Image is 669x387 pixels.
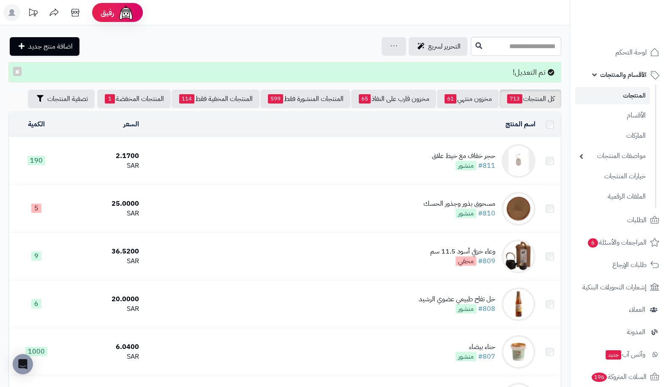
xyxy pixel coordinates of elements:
div: خل تفاح طبيعي عضوي الرشيد [419,294,495,304]
span: طلبات الإرجاع [612,259,647,271]
a: التحرير لسريع [409,37,467,56]
a: الأقسام [575,106,650,125]
div: SAR [67,161,139,171]
img: حجر خفاف مع خيط علاق [502,144,535,178]
img: خل تفاح طبيعي عضوي الرشيد [502,287,535,321]
a: #810 [478,208,495,218]
div: 2.1700 [67,151,139,161]
div: 6.0400 [67,342,139,352]
a: المراجعات والأسئلة6 [575,232,664,253]
div: تم التعديل! [8,62,561,82]
span: 599 [268,94,283,104]
button: × [13,67,22,76]
span: إشعارات التحويلات البنكية [582,281,647,293]
span: مخفي [456,256,476,266]
span: 114 [179,94,194,104]
span: التحرير لسريع [428,41,461,52]
a: المنتجات [575,87,650,104]
div: 20.0000 [67,294,139,304]
span: اضافة منتج جديد [28,41,73,52]
a: المنتجات المخفضة1 [97,90,171,108]
div: حجر خفاف مع خيط علاق [432,151,495,161]
span: 61 [445,94,456,104]
span: رفيق [101,8,114,18]
a: المنتجات المخفية فقط114 [172,90,259,108]
a: مخزون منتهي61 [437,90,499,108]
img: ai-face.png [117,4,134,21]
a: تحديثات المنصة [22,4,44,23]
button: تصفية المنتجات [28,90,95,108]
a: المنتجات المنشورة فقط599 [260,90,350,108]
span: العملاء [629,304,645,316]
div: مسحوق بذور وجذور الحسك [423,199,495,209]
a: #811 [478,161,495,171]
a: اضافة منتج جديد [10,37,79,56]
div: 25.0000 [67,199,139,209]
span: الطلبات [627,214,647,226]
span: منشور [456,209,476,218]
span: لوحة التحكم [615,46,647,58]
span: 1 [105,94,115,104]
span: الأقسام والمنتجات [600,69,647,81]
span: 65 [359,94,371,104]
a: العملاء [575,300,664,320]
a: مخزون قارب على النفاذ65 [351,90,436,108]
span: وآتس آب [605,349,645,360]
a: خيارات المنتجات [575,167,650,185]
div: SAR [67,352,139,362]
span: جديد [606,350,621,360]
span: المدونة [627,326,645,338]
span: منشور [456,161,476,170]
div: 36.5200 [67,247,139,256]
img: حناء بيضاء [502,335,535,369]
span: تصفية المنتجات [47,94,88,104]
a: الماركات [575,127,650,145]
img: مسحوق بذور وجذور الحسك [502,192,535,226]
span: 9 [31,251,41,261]
span: السلات المتروكة [591,371,647,383]
span: منشور [456,304,476,313]
div: SAR [67,209,139,218]
img: وعاء خزفي أسود 11.5 سم [502,240,535,273]
span: 713 [507,94,522,104]
a: لوحة التحكم [575,42,664,63]
a: كل المنتجات713 [500,90,561,108]
a: السلات المتروكة196 [575,367,664,387]
a: السعر [123,119,139,129]
a: الملفات الرقمية [575,188,650,206]
div: وعاء خزفي أسود 11.5 سم [430,247,495,256]
a: مواصفات المنتجات [575,147,650,165]
span: المراجعات والأسئلة [587,237,647,248]
span: 5 [31,204,41,213]
a: وآتس آبجديد [575,344,664,365]
a: اسم المنتج [505,119,535,129]
div: SAR [67,256,139,266]
div: SAR [67,304,139,314]
a: الكمية [28,119,45,129]
a: #808 [478,304,495,314]
a: #809 [478,256,495,266]
a: الطلبات [575,210,664,230]
a: #807 [478,352,495,362]
span: 196 [592,373,607,382]
span: 6 [588,238,598,248]
span: 190 [27,156,45,165]
span: منشور [456,352,476,361]
a: إشعارات التحويلات البنكية [575,277,664,297]
div: حناء بيضاء [456,342,495,352]
span: 1000 [25,347,47,356]
a: طلبات الإرجاع [575,255,664,275]
div: Open Intercom Messenger [13,354,33,374]
span: 6 [31,299,41,308]
a: المدونة [575,322,664,342]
